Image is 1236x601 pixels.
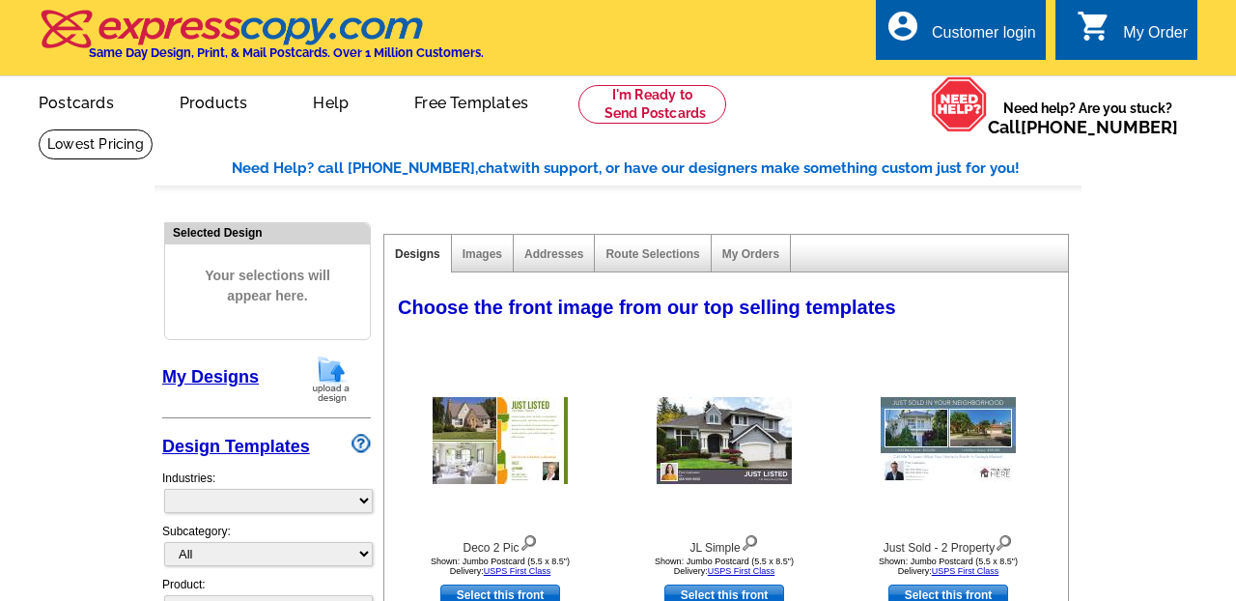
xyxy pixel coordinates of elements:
a: Design Templates [162,437,310,456]
a: Postcards [8,78,145,124]
div: Shown: Jumbo Postcard (5.5 x 8.5") Delivery: [394,557,606,576]
a: Help [282,78,379,124]
a: My Designs [162,367,259,386]
span: Choose the front image from our top selling templates [398,297,896,318]
span: chat [478,159,509,177]
img: view design details [741,530,759,552]
div: Selected Design [165,223,370,242]
a: Designs [395,247,440,261]
div: My Order [1123,24,1188,51]
a: shopping_cart My Order [1077,21,1188,45]
span: Call [988,117,1178,137]
img: JL Simple [657,397,792,484]
a: Products [149,78,279,124]
div: JL Simple [618,530,830,557]
a: account_circle Customer login [885,21,1036,45]
img: view design details [995,530,1013,552]
i: shopping_cart [1077,9,1111,43]
img: help [931,76,988,132]
h4: Same Day Design, Print, & Mail Postcards. Over 1 Million Customers. [89,45,484,60]
img: upload-design [306,355,356,404]
img: design-wizard-help-icon.png [351,434,371,453]
div: Subcategory: [162,523,371,576]
img: view design details [520,530,538,552]
a: USPS First Class [708,566,775,576]
a: USPS First Class [932,566,999,576]
div: Just Sold - 2 Property [842,530,1054,557]
a: Images [463,247,502,261]
div: Shown: Jumbo Postcard (5.5 x 8.5") Delivery: [842,557,1054,576]
div: Need Help? call [PHONE_NUMBER], with support, or have our designers make something custom just fo... [232,157,1081,180]
i: account_circle [885,9,920,43]
div: Industries: [162,460,371,523]
a: Addresses [524,247,583,261]
a: My Orders [722,247,779,261]
a: Free Templates [383,78,559,124]
div: Deco 2 Pic [394,530,606,557]
span: Need help? Are you stuck? [988,99,1188,137]
a: USPS First Class [484,566,551,576]
a: Route Selections [605,247,699,261]
a: Same Day Design, Print, & Mail Postcards. Over 1 Million Customers. [39,23,484,60]
div: Shown: Jumbo Postcard (5.5 x 8.5") Delivery: [618,557,830,576]
span: Your selections will appear here. [180,246,355,326]
img: Just Sold - 2 Property [881,397,1016,484]
div: Customer login [932,24,1036,51]
img: Deco 2 Pic [433,397,568,484]
a: [PHONE_NUMBER] [1021,117,1178,137]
